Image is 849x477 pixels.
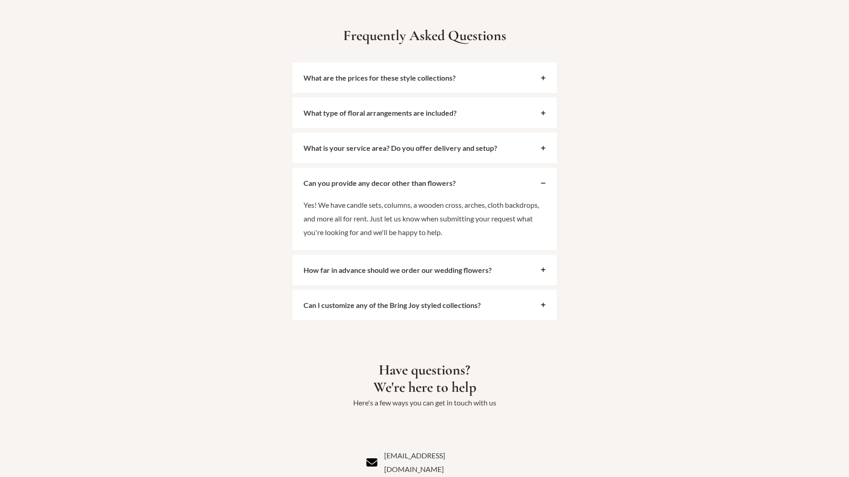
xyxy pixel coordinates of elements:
[174,396,675,410] p: Here's a few ways you can get in touch with us
[304,108,457,117] strong: What type of floral arrangements are included?
[304,144,497,152] strong: What is your service area? Do you offer delivery and setup?
[366,449,483,476] a: lauren@bringjoytexas.com
[304,198,546,239] p: Yes! We have candle sets, columns, a wooden cross, arches, cloth backdrops, and more all for rent...
[174,361,675,396] h2: Have questions? We're here to help
[304,266,492,274] strong: How far in advance should we order our wedding flowers?
[304,73,456,82] strong: What are the prices for these style collections?
[162,27,687,44] h2: Frequently Asked Questions
[304,301,481,309] strong: Can I customize any of the Bring Joy styled collections?
[304,179,456,187] strong: Can you provide any decor other than flowers?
